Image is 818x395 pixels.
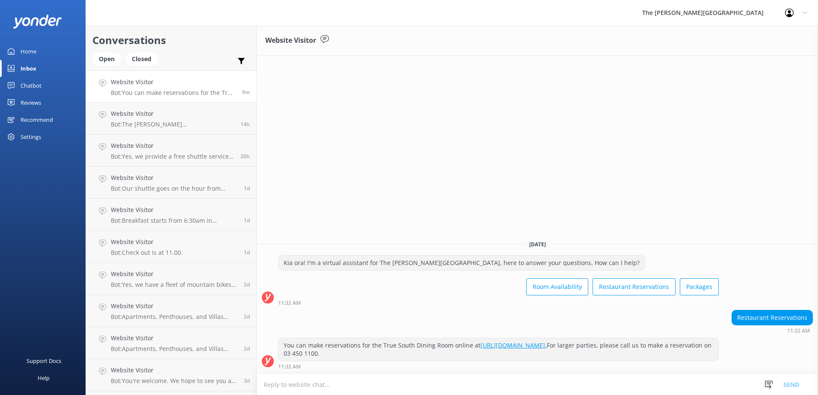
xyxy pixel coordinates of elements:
p: Bot: Yes, we have a fleet of mountain bikes available for rent, perfect for exploring [GEOGRAPHIC... [111,281,237,289]
h4: Website Visitor [111,333,237,343]
div: Restaurant Reservations [732,310,812,325]
div: Closed [125,53,158,65]
h3: Website Visitor [265,35,316,46]
a: Website VisitorBot:The [PERSON_NAME][GEOGRAPHIC_DATA] offers a variety of holiday packages tailor... [86,103,256,135]
span: Sep 06 2025 02:49pm (UTC +12:00) Pacific/Auckland [240,153,250,160]
strong: 11:32 AM [278,301,301,306]
img: yonder-white-logo.png [13,15,62,29]
h4: Website Visitor [111,205,237,215]
p: Bot: Our shuttle goes on the hour from 8:00am, returning at 15 minutes past the hour until 10:15p... [111,185,237,192]
h4: Website Visitor [111,301,237,311]
button: Packages [680,278,719,295]
span: Sep 04 2025 04:13pm (UTC +12:00) Pacific/Auckland [244,313,250,320]
span: Sep 04 2025 01:34am (UTC +12:00) Pacific/Auckland [244,377,250,384]
a: Open [92,54,125,63]
a: Website VisitorBot:Our shuttle goes on the hour from 8:00am, returning at 15 minutes past the hou... [86,167,256,199]
span: Sep 05 2025 02:49pm (UTC +12:00) Pacific/Auckland [244,249,250,256]
h4: Website Visitor [111,141,234,150]
div: Settings [21,128,41,145]
div: Reviews [21,94,41,111]
div: Home [21,43,36,60]
div: Sep 07 2025 11:32am (UTC +12:00) Pacific/Auckland [278,363,719,369]
a: Website VisitorBot:You're welcome. We hope to see you at The [PERSON_NAME][GEOGRAPHIC_DATA] soon!3d [86,359,256,391]
p: Bot: Yes, we provide a free shuttle service to town. It departs on the hour from 8:00am and retur... [111,153,234,160]
a: [URL][DOMAIN_NAME]. [480,341,547,349]
div: Chatbot [21,77,41,94]
div: Kia ora! I'm a virtual assistant for The [PERSON_NAME][GEOGRAPHIC_DATA], here to answer your ques... [279,256,645,270]
strong: 11:32 AM [278,364,301,369]
h4: Website Visitor [111,366,237,375]
div: Support Docs [27,352,61,369]
h4: Website Visitor [111,269,237,279]
a: Website VisitorBot:Breakfast starts from 6:30am in Summer and Spring and from 7:00am in Autumn an... [86,199,256,231]
button: Restaurant Reservations [593,278,676,295]
a: Website VisitorBot:Apartments, Penthouses, and Villas have washing machines and dryers. There is ... [86,327,256,359]
span: Sep 05 2025 10:38pm (UTC +12:00) Pacific/Auckland [244,217,250,224]
h4: Website Visitor [111,77,236,87]
span: Sep 04 2025 03:52pm (UTC +12:00) Pacific/Auckland [244,345,250,352]
h2: Conversations [92,32,250,48]
h4: Website Visitor [111,237,183,247]
a: Website VisitorBot:Yes, we provide a free shuttle service to town. It departs on the hour from 8:... [86,135,256,167]
a: Closed [125,54,162,63]
p: Bot: You're welcome. We hope to see you at The [PERSON_NAME][GEOGRAPHIC_DATA] soon! [111,377,237,385]
span: Sep 05 2025 11:06am (UTC +12:00) Pacific/Auckland [244,281,250,288]
p: Bot: Apartments, Penthouses, and Villas have washing machines and dryers. There is also a public ... [111,345,237,353]
a: Website VisitorBot:Check out is at 11.00.1d [86,231,256,263]
div: Help [38,369,50,386]
span: Sep 06 2025 09:40pm (UTC +12:00) Pacific/Auckland [240,121,250,128]
h4: Website Visitor [111,173,237,183]
div: Inbox [21,60,36,77]
div: You can make reservations for the True South Dining Room online at For larger parties, please cal... [279,338,718,361]
span: Sep 05 2025 11:59pm (UTC +12:00) Pacific/Auckland [244,185,250,192]
strong: 11:32 AM [787,328,810,333]
p: Bot: Apartments, Penthouses, and Villas have washing machines and dryers. Additionally, there is ... [111,313,237,321]
p: Bot: You can make reservations for the True South Dining Room online at [URL][DOMAIN_NAME]. For l... [111,89,236,97]
div: Sep 07 2025 11:32am (UTC +12:00) Pacific/Auckland [278,300,719,306]
span: Sep 07 2025 11:32am (UTC +12:00) Pacific/Auckland [242,88,250,96]
a: Website VisitorBot:Apartments, Penthouses, and Villas have washing machines and dryers. Additiona... [86,295,256,327]
button: Room Availability [526,278,588,295]
p: Bot: Check out is at 11.00. [111,249,183,256]
p: Bot: The [PERSON_NAME][GEOGRAPHIC_DATA] offers a variety of holiday packages tailored to differen... [111,121,234,128]
a: Website VisitorBot:You can make reservations for the True South Dining Room online at [URL][DOMAI... [86,71,256,103]
div: Sep 07 2025 11:32am (UTC +12:00) Pacific/Auckland [732,327,813,333]
h4: Website Visitor [111,109,234,118]
span: [DATE] [524,241,551,248]
p: Bot: Breakfast starts from 6:30am in Summer and Spring and from 7:00am in Autumn and Winter. [111,217,237,224]
div: Recommend [21,111,53,128]
div: Open [92,53,121,65]
a: Website VisitorBot:Yes, we have a fleet of mountain bikes available for rent, perfect for explori... [86,263,256,295]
